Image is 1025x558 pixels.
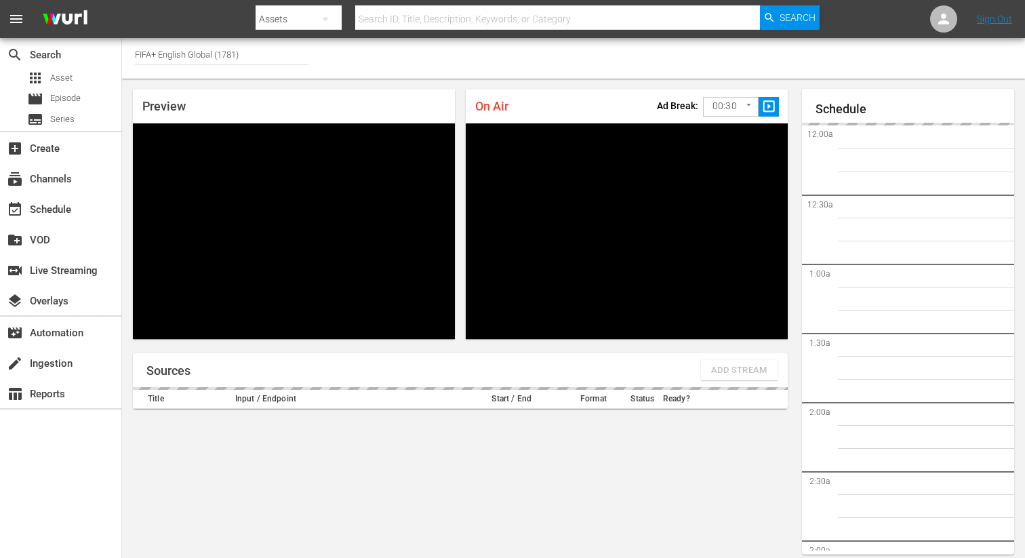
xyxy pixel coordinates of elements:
[33,3,98,35] img: ans4CAIJ8jUAAAAAAAAAAAAAAAAAAAAAAAAgQb4GAAAAAAAAAAAAAAAAAAAAAAAAJMjXAAAAAAAAAAAAAAAAAAAAAAAAgAT5G...
[657,100,698,111] p: Ad Break:
[7,47,23,63] span: Search
[50,92,81,105] span: Episode
[27,111,43,127] span: Series
[475,99,508,113] span: On Air
[977,14,1012,24] a: Sign Out
[462,390,561,409] th: Start / End
[561,390,626,409] th: Format
[133,123,455,339] div: Video Player
[27,70,43,86] span: Asset
[7,140,23,157] span: Create
[142,99,186,113] span: Preview
[703,94,759,119] div: 00:30
[816,102,1014,116] h1: Schedule
[7,386,23,402] span: Reports
[626,390,659,409] th: Status
[760,5,820,30] button: Search
[466,123,788,339] div: Video Player
[7,293,23,309] span: Overlays
[780,5,816,30] span: Search
[8,11,24,27] span: menu
[7,201,23,218] span: Schedule
[7,355,23,372] span: Ingestion
[27,91,43,107] span: Episode
[50,113,75,126] span: Series
[231,390,462,409] th: Input / Endpoint
[7,325,23,341] span: Automation
[761,99,777,115] span: slideshow_sharp
[50,71,73,85] span: Asset
[7,232,23,248] span: VOD
[659,390,694,409] th: Ready?
[146,364,190,378] h1: Sources
[133,390,231,409] th: Title
[7,262,23,279] span: Live Streaming
[7,171,23,187] span: Channels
